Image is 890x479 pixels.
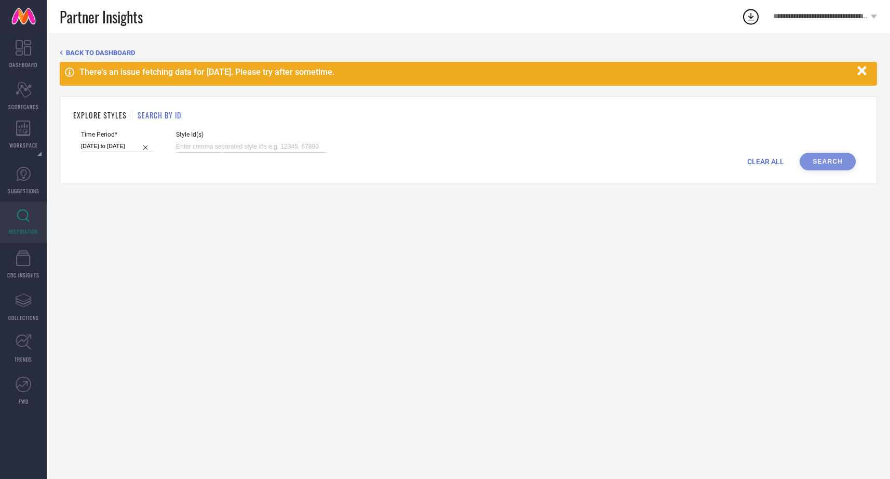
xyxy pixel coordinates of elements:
[73,110,127,121] h1: EXPLORE STYLES
[66,49,135,57] span: BACK TO DASHBOARD
[60,49,877,57] div: Back TO Dashboard
[9,61,37,69] span: DASHBOARD
[9,228,38,235] span: INSPIRATION
[79,67,852,77] div: There's an issue fetching data for [DATE]. Please try after sometime.
[60,6,143,28] span: Partner Insights
[9,141,38,149] span: WORKSPACE
[81,141,153,152] input: Select time period
[741,7,760,26] div: Open download list
[15,355,32,363] span: TRENDS
[8,187,39,195] span: SUGGESTIONS
[138,110,181,121] h1: SEARCH BY ID
[19,397,29,405] span: FWD
[7,271,39,279] span: CDC INSIGHTS
[81,131,153,138] span: Time Period*
[747,157,784,166] span: CLEAR ALL
[8,314,39,322] span: COLLECTIONS
[8,103,39,111] span: SCORECARDS
[176,131,327,138] span: Style Id(s)
[176,141,327,153] input: Enter comma separated style ids e.g. 12345, 67890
